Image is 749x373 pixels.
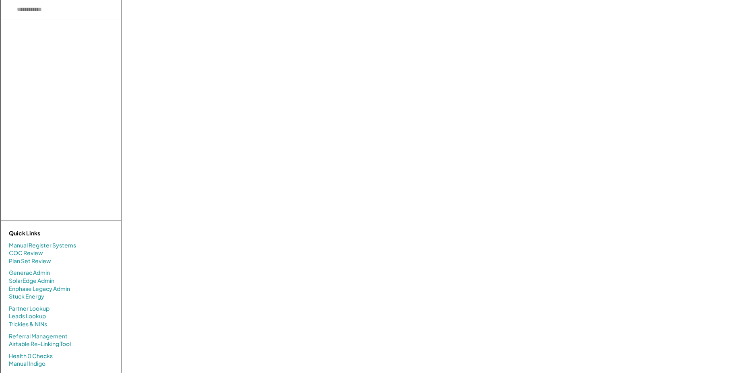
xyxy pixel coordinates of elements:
[9,332,68,340] a: Referral Management
[9,229,89,237] div: Quick Links
[9,340,71,348] a: Airtable Re-Linking Tool
[9,305,50,313] a: Partner Lookup
[9,312,46,320] a: Leads Lookup
[9,293,44,301] a: Stuck Energy
[9,257,51,265] a: Plan Set Review
[9,249,43,257] a: COC Review
[9,277,54,285] a: SolarEdge Admin
[9,285,70,293] a: Enphase Legacy Admin
[9,352,53,360] a: Health 0 Checks
[9,320,47,328] a: Trickies & NINs
[9,360,45,368] a: Manual Indigo
[9,241,76,249] a: Manual Register Systems
[9,269,50,277] a: Generac Admin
